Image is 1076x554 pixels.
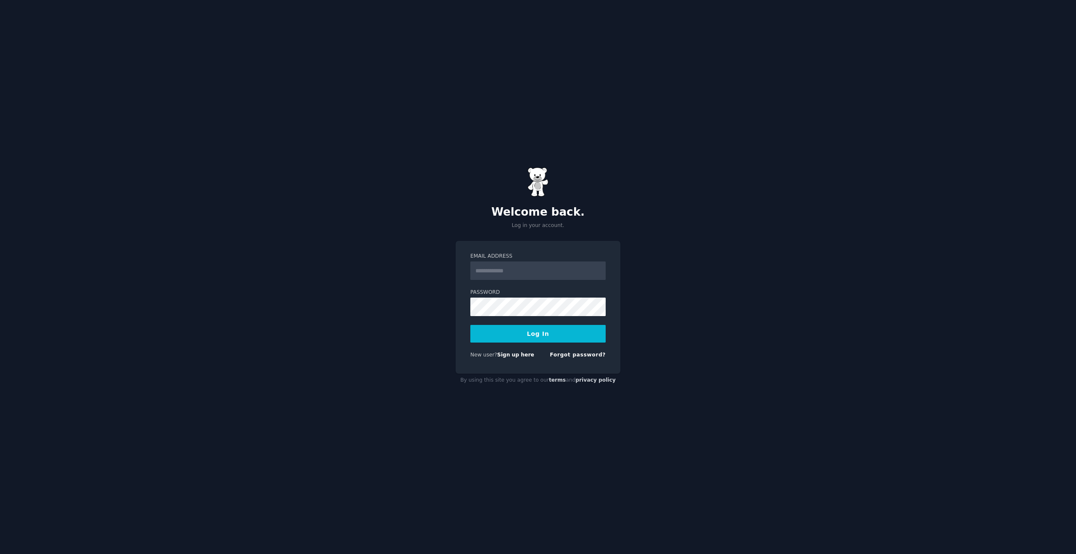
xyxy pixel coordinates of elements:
a: Forgot password? [550,352,606,358]
p: Log in your account. [456,222,620,230]
label: Password [470,289,606,296]
label: Email Address [470,253,606,260]
button: Log In [470,325,606,343]
div: By using this site you agree to our and [456,374,620,387]
span: New user? [470,352,497,358]
a: Sign up here [497,352,534,358]
img: Gummy Bear [527,167,549,197]
a: terms [549,377,566,383]
a: privacy policy [575,377,616,383]
h2: Welcome back. [456,206,620,219]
